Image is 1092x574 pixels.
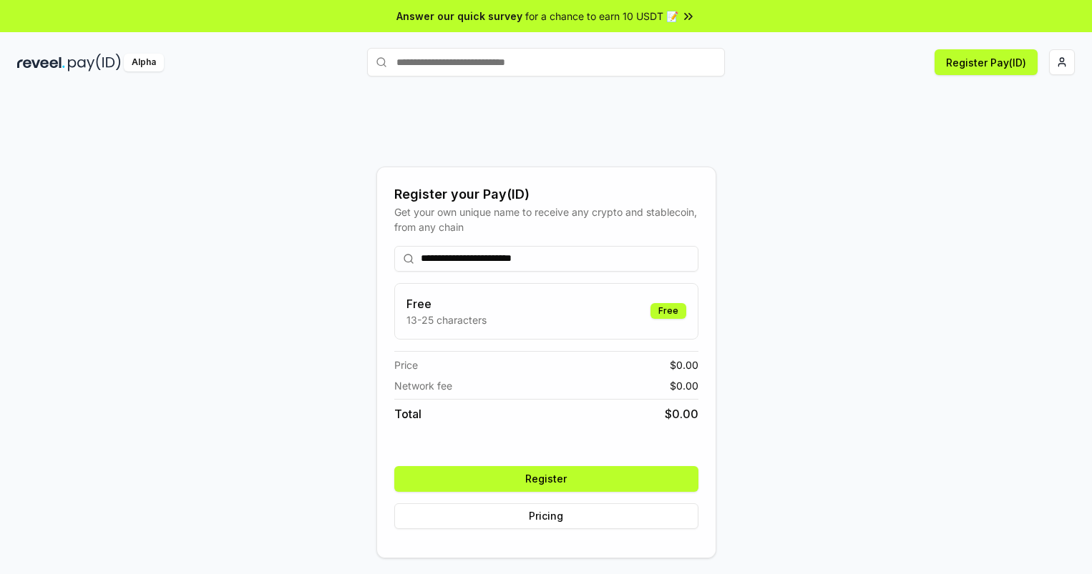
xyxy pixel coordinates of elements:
[394,466,698,492] button: Register
[17,54,65,71] img: reveel_dark
[394,357,418,372] span: Price
[525,9,678,24] span: for a chance to earn 10 USDT 📝
[650,303,686,319] div: Free
[406,312,487,327] p: 13-25 characters
[394,204,698,234] div: Get your own unique name to receive any crypto and stablecoin, from any chain
[406,295,487,312] h3: Free
[394,405,421,422] span: Total
[396,9,522,24] span: Answer our quick survey
[935,49,1038,75] button: Register Pay(ID)
[68,54,121,71] img: pay_id
[394,503,698,529] button: Pricing
[124,54,164,71] div: Alpha
[394,378,452,393] span: Network fee
[665,405,698,422] span: $ 0.00
[670,378,698,393] span: $ 0.00
[670,357,698,372] span: $ 0.00
[394,184,698,204] div: Register your Pay(ID)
